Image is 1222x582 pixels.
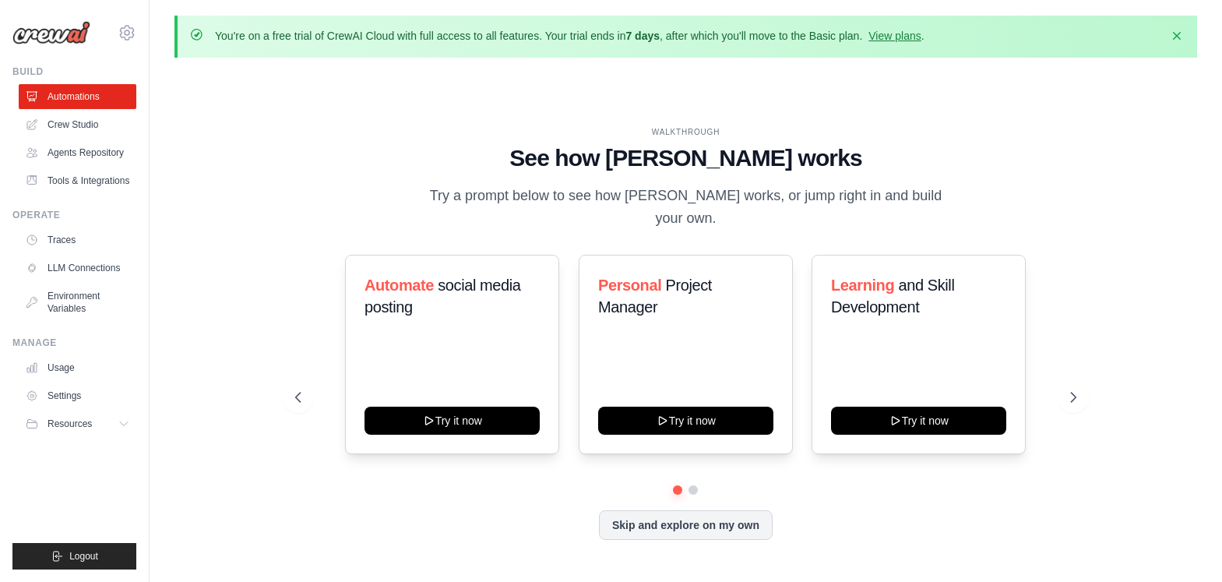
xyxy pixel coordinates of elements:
button: Try it now [364,407,540,435]
span: social media posting [364,277,521,316]
a: Usage [19,355,136,380]
button: Logout [12,543,136,570]
div: WALKTHROUGH [295,126,1076,138]
div: Build [12,65,136,78]
div: Operate [12,209,136,221]
a: Automations [19,84,136,109]
span: Learning [831,277,894,294]
button: Try it now [598,407,773,435]
img: Logo [12,21,90,44]
iframe: Chat Widget [1144,507,1222,582]
p: You're on a free trial of CrewAI Cloud with full access to all features. Your trial ends in , aft... [215,28,924,44]
a: Agents Repository [19,140,136,165]
strong: 7 days [625,30,660,42]
a: Settings [19,383,136,408]
span: Resources [48,418,92,430]
button: Resources [19,411,136,436]
a: View plans [868,30,921,42]
span: Project Manager [598,277,712,316]
a: Crew Studio [19,112,136,137]
a: Environment Variables [19,284,136,321]
a: Tools & Integrations [19,168,136,193]
a: Traces [19,228,136,252]
button: Try it now [831,407,1006,435]
span: Personal [598,277,661,294]
p: Try a prompt below to see how [PERSON_NAME] works, or jump right in and build your own. [424,185,947,231]
button: Skip and explore on my own [599,510,773,540]
span: Automate [364,277,434,294]
span: Logout [69,550,98,563]
h1: See how [PERSON_NAME] works [295,144,1076,172]
a: LLM Connections [19,256,136,280]
div: Manage [12,337,136,349]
